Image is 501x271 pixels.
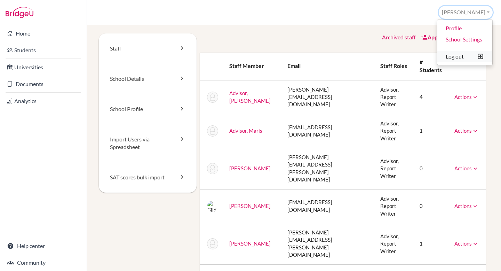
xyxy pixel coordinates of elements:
td: [PERSON_NAME][EMAIL_ADDRESS][DOMAIN_NAME] [282,80,375,114]
th: Staff member [224,53,282,80]
td: Advisor, Report Writer [375,114,414,148]
td: 4 [414,80,449,114]
button: Log out [437,51,492,62]
a: [PERSON_NAME] [229,165,271,171]
a: [PERSON_NAME] [229,203,271,209]
a: Analytics [1,94,85,108]
td: 1 [414,223,449,265]
a: Appoint a staff member [421,34,486,40]
a: Advisor, [PERSON_NAME] [229,90,271,103]
th: Staff roles [375,53,414,80]
td: Advisor, Report Writer [375,80,414,114]
a: School Details [99,64,197,94]
a: Home [1,26,85,40]
a: Community [1,256,85,270]
a: SAT scores bulk import [99,162,197,193]
img: Maris Advisor [207,125,218,137]
td: [EMAIL_ADDRESS][DOMAIN_NAME] [282,114,375,148]
a: Documents [1,77,85,91]
button: [PERSON_NAME] [439,6,493,19]
a: Help center [1,239,85,253]
td: 0 [414,148,449,189]
a: Archived staff [382,34,415,40]
img: Bridge-U [6,7,33,18]
td: [PERSON_NAME][EMAIL_ADDRESS][PERSON_NAME][DOMAIN_NAME] [282,223,375,265]
td: [PERSON_NAME][EMAIL_ADDRESS][PERSON_NAME][DOMAIN_NAME] [282,148,375,189]
th: Email [282,53,375,80]
a: Advisor, Maris [229,127,262,134]
a: [PERSON_NAME] [229,240,271,247]
a: Universities [1,60,85,74]
a: Actions [454,127,479,134]
a: School Profile [99,94,197,124]
img: Federico Advisor [207,92,218,103]
a: Actions [454,203,479,209]
img: Luna Lovegood [207,238,218,249]
img: Jessie Lai [207,163,218,174]
a: Profile [437,23,492,34]
a: Actions [454,165,479,171]
a: Actions [454,240,479,247]
ul: [PERSON_NAME] [437,20,493,65]
a: Staff [99,33,197,64]
a: Import Users via Spreadsheet [99,124,197,163]
td: [EMAIL_ADDRESS][DOMAIN_NAME] [282,189,375,223]
td: 1 [414,114,449,148]
td: Advisor, Report Writer [375,223,414,265]
img: Gilderoy Lockhart [207,201,218,212]
th: # students [414,53,449,80]
td: 0 [414,189,449,223]
a: School Settings [437,34,492,45]
a: Actions [454,94,479,100]
td: Advisor, Report Writer [375,189,414,223]
td: Advisor, Report Writer [375,148,414,189]
a: Students [1,43,85,57]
